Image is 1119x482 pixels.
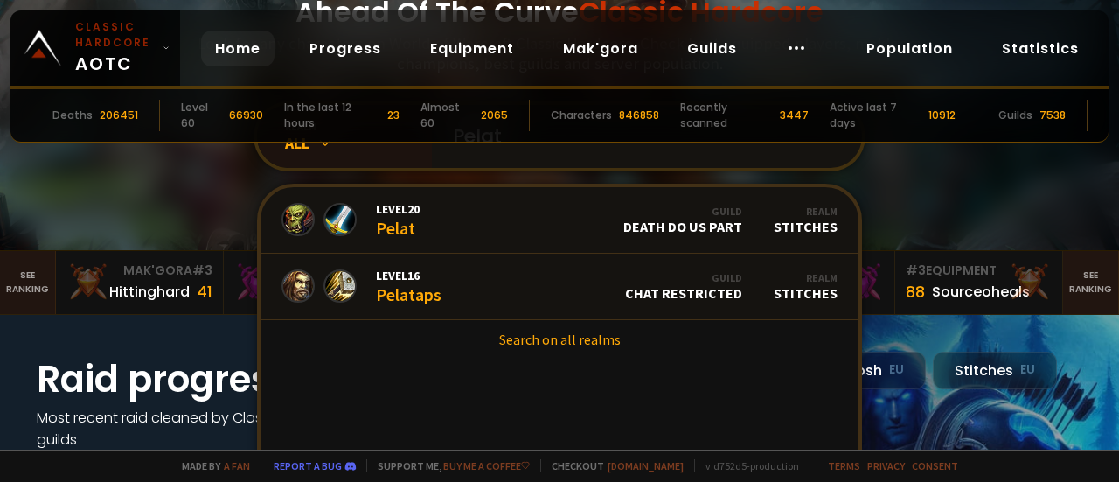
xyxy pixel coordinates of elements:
[109,281,190,303] div: Hittinghard
[224,251,392,314] a: Mak'Gora#2Rivench100
[774,271,838,284] div: Realm
[932,281,1030,303] div: Sourceoheals
[608,459,684,472] a: [DOMAIN_NAME]
[66,262,212,280] div: Mak'Gora
[366,459,530,472] span: Support me,
[623,205,742,235] div: Death Do Us Part
[906,262,1052,280] div: Equipment
[387,108,400,123] div: 23
[52,108,93,123] div: Deaths
[261,254,858,320] a: Level16PelatapsGuildCHAT RESTRICTEDRealmStitches
[828,459,860,472] a: Terms
[933,352,1057,389] div: Stitches
[680,100,773,131] div: Recently scanned
[181,100,222,131] div: Level 60
[694,459,799,472] span: v. d752d5 - production
[75,19,156,77] span: AOTC
[1039,108,1066,123] div: 7538
[481,108,508,123] div: 2065
[56,251,224,314] a: Mak'Gora#3Hittinghard41
[192,262,212,279] span: # 3
[224,459,250,472] a: a fan
[774,205,838,235] div: Stitches
[234,262,380,280] div: Mak'Gora
[867,459,905,472] a: Privacy
[549,31,652,66] a: Mak'gora
[284,100,381,131] div: In the last 12 hours
[295,31,395,66] a: Progress
[416,31,528,66] a: Equipment
[376,268,441,305] div: Pelataps
[229,108,263,123] div: 66930
[830,100,921,131] div: Active last 7 days
[774,271,838,302] div: Stitches
[75,19,156,51] small: Classic Hardcore
[928,108,956,123] div: 10912
[673,31,751,66] a: Guilds
[201,31,275,66] a: Home
[625,271,742,284] div: Guild
[551,108,612,123] div: Characters
[906,280,925,304] div: 88
[998,108,1032,123] div: Guilds
[285,133,432,153] div: All
[37,352,386,407] h1: Raid progress
[171,459,250,472] span: Made by
[623,205,742,218] div: Guild
[376,201,420,239] div: Pelat
[420,100,474,131] div: Almost 60
[1020,361,1035,379] small: EU
[261,320,858,359] a: Search on all realms
[261,187,858,254] a: Level20PelatGuildDeath Do Us PartRealmStitches
[906,262,926,279] span: # 3
[100,108,138,123] div: 206451
[1063,251,1119,314] a: Seeranking
[988,31,1093,66] a: Statistics
[774,205,838,218] div: Realm
[10,10,180,86] a: Classic HardcoreAOTC
[780,108,809,123] div: 3447
[540,459,684,472] span: Checkout
[619,108,659,123] div: 846858
[625,271,742,302] div: CHAT RESTRICTED
[37,407,386,451] h4: Most recent raid cleaned by Classic Hardcore guilds
[376,268,441,283] span: Level 16
[376,201,420,217] span: Level 20
[895,251,1063,314] a: #3Equipment88Sourceoheals
[912,459,958,472] a: Consent
[443,459,530,472] a: Buy me a coffee
[274,459,342,472] a: Report a bug
[852,31,967,66] a: Population
[889,361,904,379] small: EU
[197,280,212,304] div: 41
